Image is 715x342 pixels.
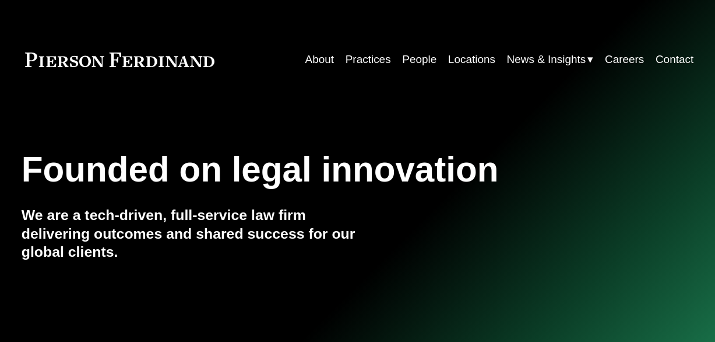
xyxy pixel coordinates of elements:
[22,150,582,190] h1: Founded on legal innovation
[305,49,334,71] a: About
[507,49,594,71] a: folder dropdown
[507,50,586,69] span: News & Insights
[22,206,358,261] h4: We are a tech-driven, full-service law firm delivering outcomes and shared success for our global...
[605,49,644,71] a: Careers
[448,49,495,71] a: Locations
[346,49,391,71] a: Practices
[402,49,436,71] a: People
[656,49,693,71] a: Contact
